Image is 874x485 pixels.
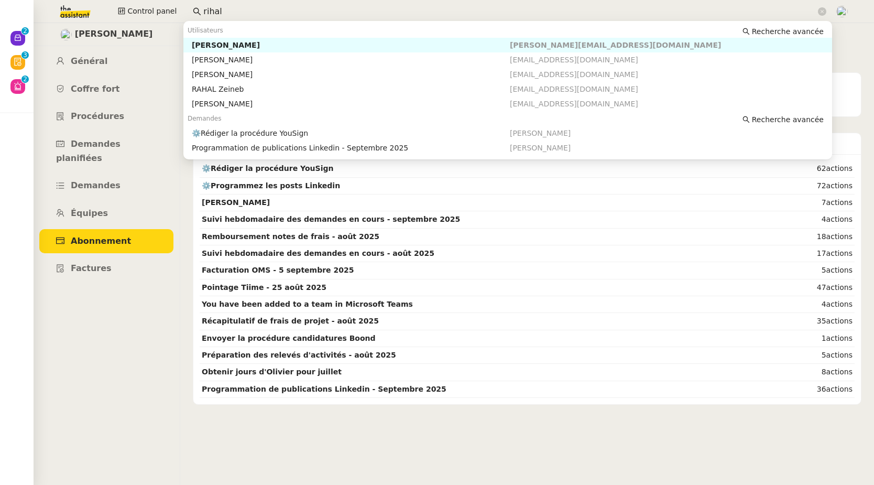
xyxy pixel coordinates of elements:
button: Control panel [112,4,183,19]
td: 4 [768,211,855,228]
span: actions [826,300,853,308]
a: Demandes planifiées [39,132,173,170]
td: 72 [768,178,855,195]
strong: Préparation des relevés d'activités - août 2025 [202,351,396,359]
a: Abonnement [39,229,173,254]
strong: Pointage Tiime - 25 août 2025 [202,283,326,292]
span: 300 [253,88,461,100]
span: [PERSON_NAME] [75,27,153,41]
span: Demandes planifiées [56,139,121,163]
strong: ⚙️Programmez les posts Linkedin [202,181,340,190]
span: actions [826,215,853,223]
td: 36 [768,381,855,398]
span: Abonnement [71,236,131,246]
strong: Remboursement notes de frais - août 2025 [202,232,379,241]
td: 17 [768,245,855,262]
span: actions [826,266,853,274]
a: Demandes [39,174,173,198]
span: 321 [635,93,654,106]
span: actions [826,283,853,292]
span: actions [826,385,853,393]
a: Procédures [39,104,173,129]
span: actions [826,334,853,342]
a: Coffre fort [39,77,173,102]
span: actions [826,164,853,173]
strong: Obtenir jours d'Olivier pour juillet [202,368,342,376]
p: 2 [23,27,27,37]
span: actions [826,181,853,190]
span: actions [826,249,853,257]
span: Factures [71,263,112,273]
td: 18 [768,229,855,245]
span: Abonnement [193,36,322,57]
td: 62 [768,160,855,177]
td: 5 [768,347,855,364]
span: actions [826,368,853,376]
div: Demandes [200,133,855,154]
p: 2 [23,76,27,85]
span: Actions / mois [193,88,253,100]
td: 8 [768,364,855,381]
td: 35 [768,313,855,330]
span: Plan Pro [248,73,461,85]
span: 5 [758,93,765,106]
td: 7 [768,195,855,211]
span: Équipes [71,208,108,218]
p: 3 [23,51,27,61]
strong: You have been added to a team in Microsoft Teams [202,300,413,308]
td: 5 [768,262,855,279]
img: users%2FNTfmycKsCFdqp6LX6USf2FmuPJo2%2Favatar%2Fprofile-pic%20(1).png [836,6,848,17]
input: Rechercher [203,5,816,19]
strong: [PERSON_NAME] [202,198,270,207]
nz-badge-sup: 3 [21,51,29,59]
div: Utilisé [635,79,726,91]
span: actions [826,198,853,207]
span: actions [826,317,853,325]
span: Abonnement [193,73,248,85]
nz-badge-sup: 2 [21,27,29,35]
a: Général [39,49,173,74]
span: actions [826,351,853,359]
strong: Programmation de publications Linkedin - Septembre 2025 [202,385,446,393]
nz-badge-sup: 2 [21,76,29,83]
strong: Facturation OMS - 5 septembre 2025 [202,266,354,274]
td: 1 [768,330,855,347]
td: 47 [768,279,855,296]
td: 4 [768,296,855,313]
span: Control panel [127,5,177,17]
strong: ⚙️Rédiger la procédure YouSign [202,164,333,173]
span: Général [71,56,107,66]
span: Coffre fort [71,84,120,94]
span: Demandes [71,180,121,190]
span: [DATE] 21:50 [237,103,461,115]
strong: Suivi hebdomadaire des demandes en cours - septembre 2025 [202,215,460,223]
strong: Suivi hebdomadaire des demandes en cours - août 2025 [202,249,434,257]
a: Équipes [39,201,173,226]
span: (dans 10 jours) [285,103,341,115]
span: actions [826,232,853,241]
span: Échéance [193,103,237,115]
strong: Envoyer la procédure candidatures Boond [202,334,376,342]
span: Procédures [71,111,124,121]
div: Restant [758,79,849,91]
strong: Récapitulatif de frais de projet - août 2025 [202,317,379,325]
img: users%2Fx9OnqzEMlAUNG38rkK8jkyzjKjJ3%2Favatar%2F1516609952611.jpeg [60,29,72,40]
